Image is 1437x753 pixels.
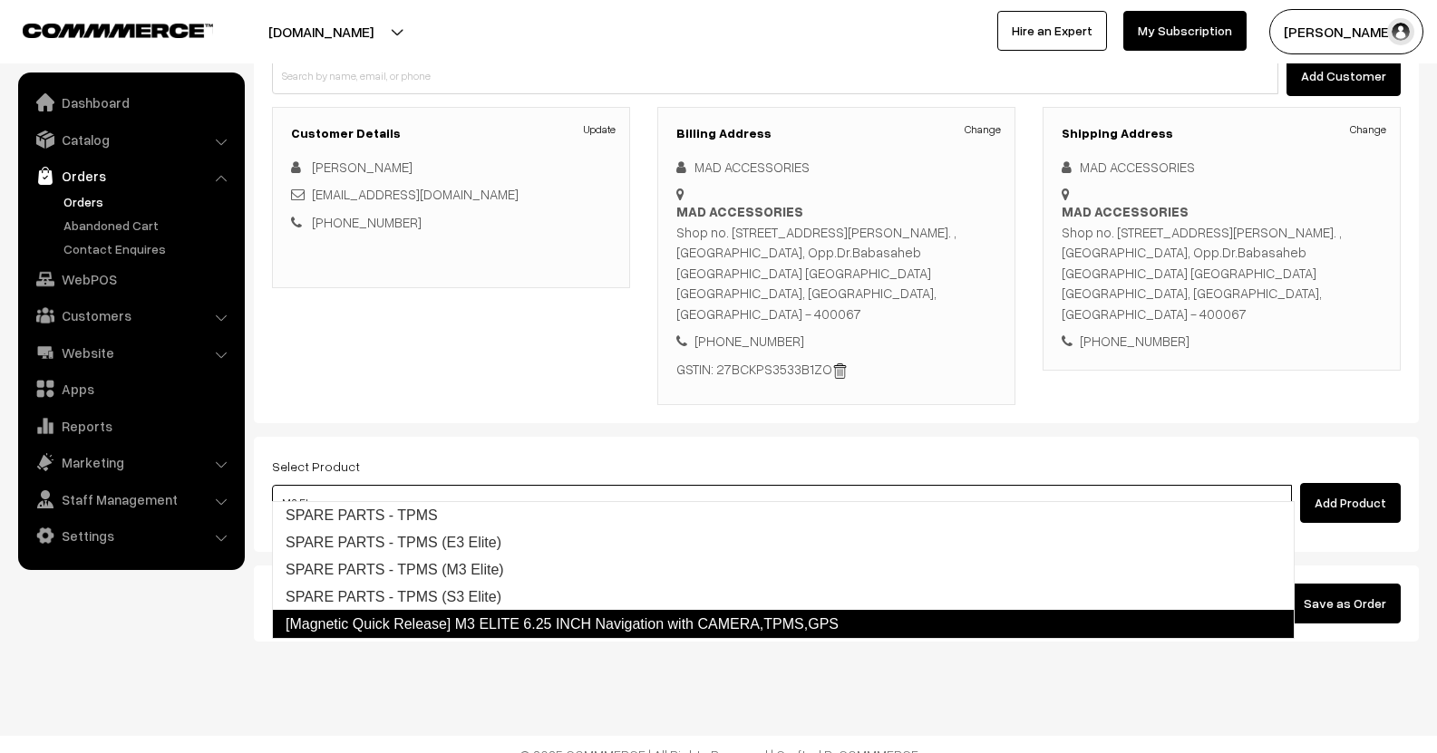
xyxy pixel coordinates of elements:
[676,359,996,380] div: GSTIN: 27BCKPS3533B1ZO
[272,610,1295,639] a: [Magnetic Quick Release] M3 ELITE 6.25 INCH Navigation with CAMERA,TPMS,GPS
[273,584,1294,611] a: SPARE PARTS - TPMS (S3 Elite)
[676,331,996,352] div: [PHONE_NUMBER]
[23,123,238,156] a: Catalog
[23,263,238,295] a: WebPOS
[965,121,1001,138] a: Change
[312,214,422,230] a: [PHONE_NUMBER]
[832,363,848,379] img: delete
[59,192,238,211] a: Orders
[59,239,238,258] a: Contact Enquires
[1289,584,1401,623] button: Save as Order
[676,201,996,323] div: Shop no. [STREET_ADDRESS][PERSON_NAME]. , [GEOGRAPHIC_DATA], Opp.Dr.Babasaheb [GEOGRAPHIC_DATA] [...
[676,126,996,141] h3: Billing Address
[312,159,413,175] a: [PERSON_NAME]
[676,157,996,178] div: MAD ACCESSORIES
[1062,331,1382,352] div: [PHONE_NUMBER]
[273,556,1294,584] a: SPARE PARTS - TPMS (M3 Elite)
[1350,121,1386,138] a: Change
[1062,157,1382,178] div: MAD ACCESSORIES
[23,519,238,552] a: Settings
[59,216,238,235] a: Abandoned Cart
[23,483,238,516] a: Staff Management
[584,121,616,138] a: Update
[272,457,360,476] label: Select Product
[23,86,238,119] a: Dashboard
[676,203,803,219] b: MAD ACCESSORIES
[1300,483,1401,523] button: Add Product
[273,529,1294,556] a: SPARE PARTS - TPMS (E3 Elite)
[1287,56,1401,96] button: Add Customer
[1062,126,1382,141] h3: Shipping Address
[23,410,238,442] a: Reports
[272,485,1292,521] input: Type and Search
[312,186,519,202] a: [EMAIL_ADDRESS][DOMAIN_NAME]
[23,299,238,332] a: Customers
[205,9,437,54] button: [DOMAIN_NAME]
[1123,11,1247,51] a: My Subscription
[1062,201,1382,323] div: Shop no. [STREET_ADDRESS][PERSON_NAME]. , [GEOGRAPHIC_DATA], Opp.Dr.Babasaheb [GEOGRAPHIC_DATA] [...
[997,11,1107,51] a: Hire an Expert
[23,372,238,405] a: Apps
[1062,203,1189,219] b: MAD ACCESSORIES
[23,18,181,40] a: COMMMERCE
[23,159,238,192] a: Orders
[23,336,238,369] a: Website
[272,58,1278,94] input: Search by name, email, or phone
[291,126,611,141] h3: Customer Details
[1387,18,1414,45] img: user
[23,446,238,478] a: Marketing
[23,24,213,37] img: COMMMERCE
[273,502,1294,529] a: SPARE PARTS - TPMS
[1269,9,1423,54] button: [PERSON_NAME]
